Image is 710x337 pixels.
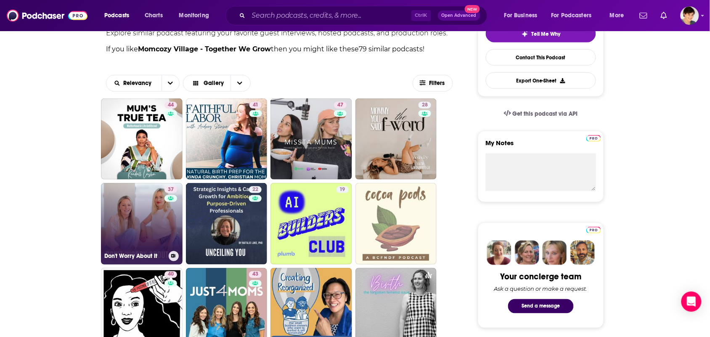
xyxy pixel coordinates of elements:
[465,5,480,13] span: New
[657,8,670,23] a: Show notifications dropdown
[486,25,596,42] button: tell me why sparkleTell Me Why
[106,75,180,92] h2: Choose List sort
[487,241,511,265] img: Sydney Profile
[249,9,411,22] input: Search podcasts, credits, & more...
[168,101,174,109] span: 44
[173,9,220,22] button: open menu
[546,9,604,22] button: open menu
[138,45,271,53] strong: Momcozy Village - Together We Grow
[486,72,596,89] button: Export One-Sheet
[497,103,585,124] a: Get this podcast via API
[233,6,495,25] div: Search podcasts, credits, & more...
[681,6,699,25] img: User Profile
[249,102,262,109] a: 41
[106,29,453,37] p: Explore similar podcast featuring your favorite guest interviews, hosted podcasts, and production...
[543,241,567,265] img: Jules Profile
[164,186,177,193] a: 37
[106,44,453,55] p: If you like then you might like these 79 similar podcasts !
[586,227,601,234] img: Podchaser Pro
[145,10,163,21] span: Charts
[164,271,177,278] a: 40
[513,110,578,117] span: Get this podcast via API
[139,9,168,22] a: Charts
[508,299,574,313] button: Send a message
[586,134,601,142] a: Pro website
[336,186,349,193] a: 19
[501,272,582,282] div: Your concierge team
[442,13,477,18] span: Open Advanced
[413,75,453,92] button: Filters
[7,8,87,24] img: Podchaser - Follow, Share and Rate Podcasts
[340,186,345,194] span: 19
[270,98,352,180] a: 47
[101,183,183,265] a: 37Don't Worry About It
[411,10,431,21] span: Ctrl K
[252,186,258,194] span: 22
[334,102,347,109] a: 47
[249,271,262,278] a: 43
[610,10,624,21] span: More
[124,80,155,86] span: Relevancy
[429,80,446,86] span: Filters
[204,80,224,86] span: Gallery
[186,98,268,180] a: 41
[551,10,592,21] span: For Podcasters
[636,8,651,23] a: Show notifications dropdown
[422,101,428,109] span: 28
[104,10,129,21] span: Podcasts
[570,241,595,265] img: Jon Profile
[486,49,596,66] a: Contact This Podcast
[249,186,262,193] a: 22
[98,9,140,22] button: open menu
[104,252,165,260] h3: Don't Worry About It
[681,6,699,25] button: Show profile menu
[494,286,588,292] div: Ask a question or make a request.
[106,80,162,86] button: open menu
[253,101,258,109] span: 41
[504,10,538,21] span: For Business
[252,271,258,279] span: 43
[164,102,177,109] a: 44
[586,135,601,142] img: Podchaser Pro
[337,101,343,109] span: 47
[101,98,183,180] a: 44
[604,9,635,22] button: open menu
[681,6,699,25] span: Logged in as bethwouldknow
[168,271,174,279] span: 40
[532,31,561,37] span: Tell Me Why
[270,183,352,265] a: 19
[486,139,596,154] label: My Notes
[183,75,251,92] button: Choose View
[498,9,548,22] button: open menu
[522,31,528,37] img: tell me why sparkle
[438,11,480,21] button: Open AdvancedNew
[586,226,601,234] a: Pro website
[179,10,209,21] span: Monitoring
[419,102,431,109] a: 28
[183,75,260,92] h2: Choose View
[681,292,702,312] div: Open Intercom Messenger
[186,183,268,265] a: 22
[515,241,539,265] img: Barbara Profile
[162,75,179,91] button: open menu
[168,186,174,194] span: 37
[355,98,437,180] a: 28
